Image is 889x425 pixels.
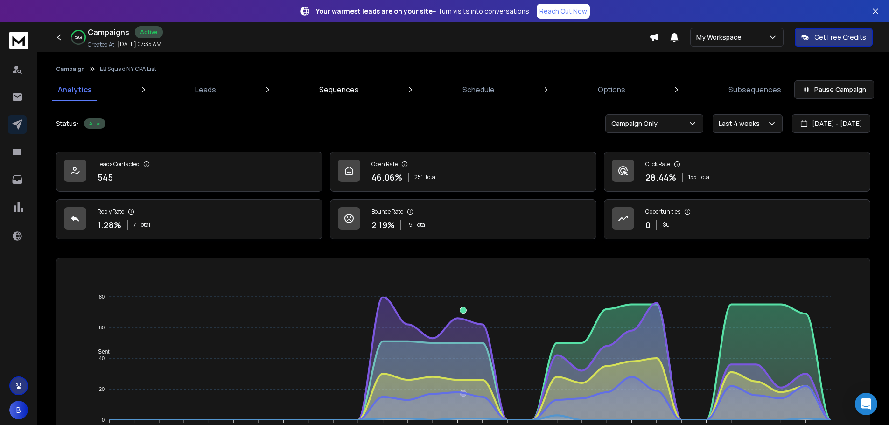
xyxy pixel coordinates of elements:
[699,174,711,181] span: Total
[425,174,437,181] span: Total
[645,218,651,231] p: 0
[330,199,596,239] a: Bounce Rate2.19%19Total
[537,4,590,19] a: Reach Out Now
[98,208,124,216] p: Reply Rate
[100,65,156,73] p: EB Squad NY CPA List
[319,84,359,95] p: Sequences
[604,152,870,192] a: Click Rate28.44%155Total
[688,174,697,181] span: 155
[611,119,661,128] p: Campaign Only
[9,401,28,419] button: B
[99,325,105,330] tspan: 60
[723,78,787,101] a: Subsequences
[56,119,78,128] p: Status:
[604,199,870,239] a: Opportunities0$0
[371,171,402,184] p: 46.06 %
[84,118,105,129] div: Active
[696,33,745,42] p: My Workspace
[88,41,116,49] p: Created At:
[314,78,364,101] a: Sequences
[88,27,129,38] h1: Campaigns
[645,208,680,216] p: Opportunities
[316,7,529,16] p: – Turn visits into conversations
[135,26,163,38] div: Active
[663,221,670,229] p: $ 0
[539,7,587,16] p: Reach Out Now
[814,33,866,42] p: Get Free Credits
[99,294,105,300] tspan: 80
[98,218,121,231] p: 1.28 %
[56,65,85,73] button: Campaign
[407,221,413,229] span: 19
[592,78,631,101] a: Options
[855,393,877,415] div: Open Intercom Messenger
[371,208,403,216] p: Bounce Rate
[102,417,105,423] tspan: 0
[98,171,113,184] p: 545
[98,160,140,168] p: Leads Contacted
[56,199,322,239] a: Reply Rate1.28%7Total
[330,152,596,192] a: Open Rate46.06%251Total
[99,386,105,392] tspan: 20
[371,160,398,168] p: Open Rate
[195,84,216,95] p: Leads
[91,348,110,355] span: Sent
[728,84,781,95] p: Subsequences
[371,218,395,231] p: 2.19 %
[316,7,433,15] strong: Your warmest leads are on your site
[138,221,150,229] span: Total
[457,78,500,101] a: Schedule
[118,41,161,48] p: [DATE] 07:35 AM
[9,32,28,49] img: logo
[58,84,92,95] p: Analytics
[99,355,105,361] tspan: 40
[462,84,495,95] p: Schedule
[414,221,427,229] span: Total
[795,28,873,47] button: Get Free Credits
[52,78,98,101] a: Analytics
[719,119,763,128] p: Last 4 weeks
[645,171,676,184] p: 28.44 %
[792,114,870,133] button: [DATE] - [DATE]
[75,35,82,40] p: 59 %
[598,84,625,95] p: Options
[189,78,222,101] a: Leads
[133,221,136,229] span: 7
[794,80,874,99] button: Pause Campaign
[56,152,322,192] a: Leads Contacted545
[414,174,423,181] span: 251
[645,160,670,168] p: Click Rate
